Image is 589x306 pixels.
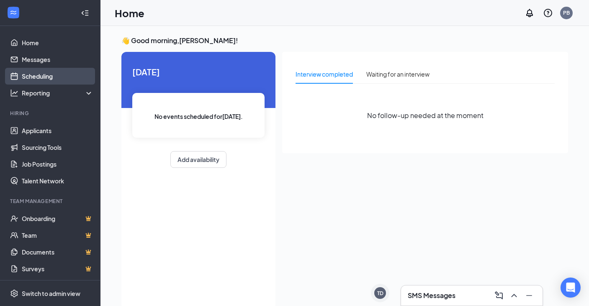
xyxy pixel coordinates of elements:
svg: Analysis [10,89,18,97]
button: ComposeMessage [492,289,506,302]
svg: ComposeMessage [494,291,504,301]
svg: Settings [10,289,18,298]
div: TD [377,290,383,297]
button: Minimize [522,289,536,302]
button: ChevronUp [507,289,521,302]
a: Job Postings [22,156,93,172]
div: Switch to admin view [22,289,80,298]
svg: ChevronUp [509,291,519,301]
a: SurveysCrown [22,260,93,277]
svg: QuestionInfo [543,8,553,18]
span: No events scheduled for [DATE] . [154,112,243,121]
h1: Home [115,6,144,20]
div: Waiting for an interview [366,69,430,79]
div: Hiring [10,110,92,117]
svg: Notifications [525,8,535,18]
svg: WorkstreamLogo [9,8,18,17]
a: Messages [22,51,93,68]
a: Applicants [22,122,93,139]
svg: Minimize [524,291,534,301]
div: Open Intercom Messenger [561,278,581,298]
svg: Collapse [81,9,89,17]
div: PB [563,9,570,16]
div: Team Management [10,198,92,205]
button: Add availability [170,151,226,168]
span: [DATE] [132,65,265,78]
span: No follow-up needed at the moment [367,110,484,121]
div: Interview completed [296,69,353,79]
h3: 👋 Good morning, [PERSON_NAME] ! [121,36,568,45]
a: Talent Network [22,172,93,189]
a: Scheduling [22,68,93,85]
a: TeamCrown [22,227,93,244]
a: Home [22,34,93,51]
a: OnboardingCrown [22,210,93,227]
h3: SMS Messages [408,291,455,300]
div: Reporting [22,89,94,97]
a: DocumentsCrown [22,244,93,260]
a: Sourcing Tools [22,139,93,156]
